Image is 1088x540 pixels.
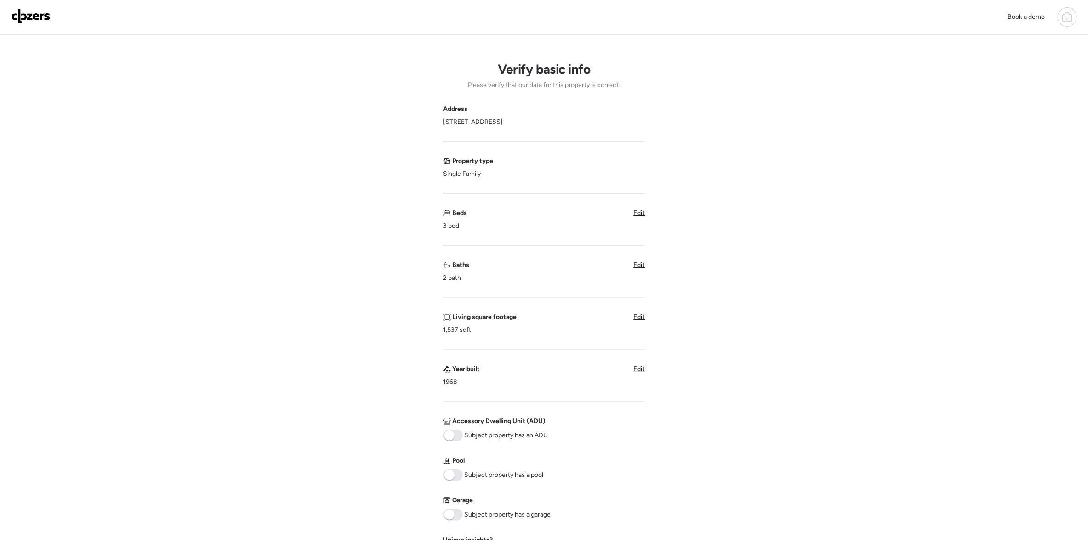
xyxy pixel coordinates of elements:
span: 1,537 sqft [443,325,472,335]
span: Living square footage [453,313,517,322]
span: Edit [634,313,645,321]
span: Edit [634,261,645,269]
span: 3 bed [443,221,460,231]
span: Please verify that our data for this property is correct. [468,81,620,90]
span: 1968 [443,377,458,387]
h1: Verify basic info [498,61,590,77]
span: Baths [453,261,470,270]
span: Subject property has a pool [465,470,544,480]
img: Logo [11,9,51,23]
span: Garage [453,496,473,505]
span: [STREET_ADDRESS] [443,117,503,127]
span: 2 bath [443,273,461,283]
span: Book a demo [1007,13,1045,21]
span: Property type [453,157,494,166]
span: Edit [634,365,645,373]
span: Address [443,105,468,114]
span: Pool [453,456,465,465]
span: Subject property has a garage [465,510,551,519]
span: Beds [453,209,467,218]
span: Single Family [443,169,481,179]
span: Year built [453,365,480,374]
span: Accessory Dwelling Unit (ADU) [453,417,546,426]
span: Subject property has an ADU [465,431,548,440]
span: Edit [634,209,645,217]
